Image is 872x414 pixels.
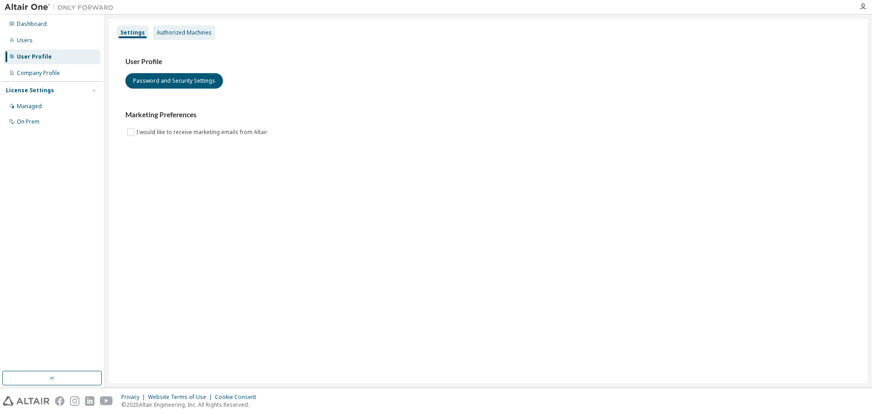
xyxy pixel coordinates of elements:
div: Managed [17,103,42,110]
div: On Prem [17,118,40,125]
div: Dashboard [17,20,47,28]
div: User Profile [17,53,52,60]
p: © 2025 Altair Engineering, Inc. All Rights Reserved. [121,401,262,409]
div: Authorized Machines [157,29,212,36]
div: Settings [120,29,145,36]
h3: User Profile [125,57,851,66]
div: Privacy [121,394,148,401]
img: Altair One [5,3,118,12]
img: instagram.svg [70,396,79,406]
h3: Marketing Preferences [125,110,851,120]
img: youtube.svg [100,396,113,406]
div: License Settings [6,87,54,94]
img: linkedin.svg [85,396,94,406]
button: Password and Security Settings [125,73,223,89]
img: facebook.svg [55,396,64,406]
div: Users [17,37,33,44]
div: Cookie Consent [215,394,262,401]
div: Company Profile [17,70,60,77]
div: Website Terms of Use [148,394,215,401]
label: I would like to receive marketing emails from Altair [136,127,269,138]
img: altair_logo.svg [3,396,50,406]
